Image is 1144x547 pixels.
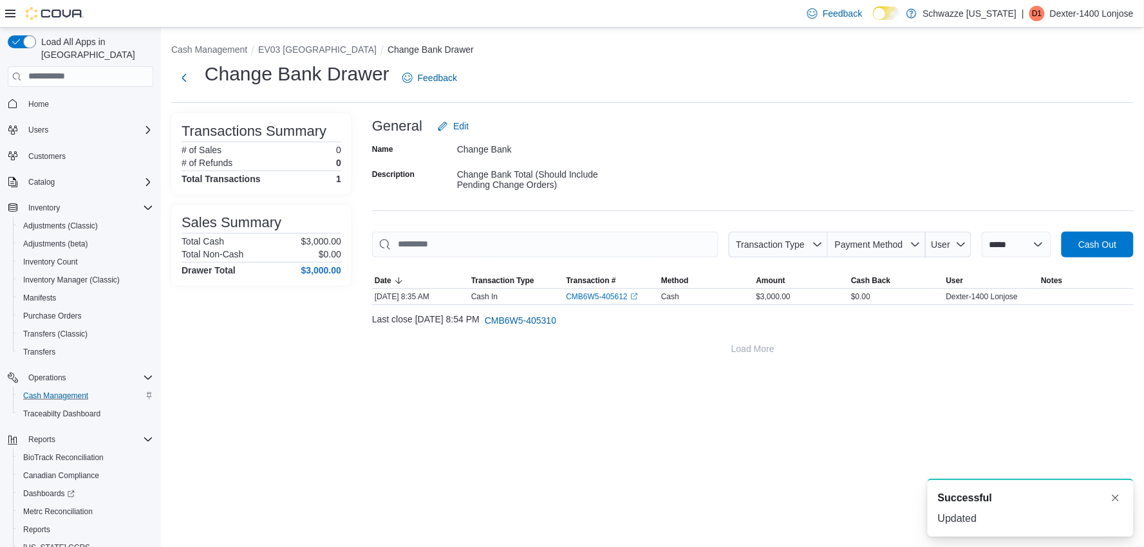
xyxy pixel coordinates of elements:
[182,236,224,246] h6: Total Cash
[23,370,71,385] button: Operations
[23,122,53,138] button: Users
[3,369,158,387] button: Operations
[944,273,1039,288] button: User
[23,275,120,285] span: Inventory Manager (Classic)
[567,275,616,286] span: Transaction #
[18,344,153,360] span: Transfers
[3,147,158,165] button: Customers
[18,344,61,360] a: Transfers
[13,467,158,485] button: Canadian Compliance
[849,289,944,304] div: $0.00
[182,215,281,230] h3: Sales Summary
[802,1,867,26] a: Feedback
[18,308,87,324] a: Purchase Orders
[28,373,66,383] span: Operations
[453,120,469,133] span: Edit
[18,272,153,288] span: Inventory Manager (Classic)
[18,236,93,252] a: Adjustments (beta)
[372,144,393,154] label: Name
[18,450,153,465] span: BioTrack Reconciliation
[457,164,630,190] div: Change Bank Total (Should Include Pending Change Orders)
[13,217,158,235] button: Adjustments (Classic)
[23,257,78,267] span: Inventory Count
[485,314,556,327] span: CMB6W5-405310
[18,406,153,422] span: Traceabilty Dashboard
[182,158,232,168] h6: # of Refunds
[567,292,638,302] a: CMB6W5-405612External link
[375,275,391,286] span: Date
[938,511,1123,526] div: Updated
[851,275,890,286] span: Cash Back
[18,468,153,483] span: Canadian Compliance
[926,232,971,257] button: User
[18,254,83,270] a: Inventory Count
[471,292,498,302] p: Cash In
[23,96,153,112] span: Home
[823,7,862,20] span: Feedback
[873,6,900,20] input: Dark Mode
[13,289,158,307] button: Manifests
[336,158,341,168] p: 0
[171,65,197,91] button: Next
[18,290,61,306] a: Manifests
[372,336,1134,362] button: Load More
[28,99,49,109] span: Home
[630,293,638,301] svg: External link
[13,485,158,503] a: Dashboards
[28,125,48,135] span: Users
[182,174,261,184] h4: Total Transactions
[18,406,106,422] a: Traceabilty Dashboard
[18,236,153,252] span: Adjustments (beta)
[3,121,158,139] button: Users
[946,292,1018,302] span: Dexter-1400 Lonjose
[13,271,158,289] button: Inventory Manager (Classic)
[301,265,341,275] h4: $3,000.00
[23,409,100,419] span: Traceabilty Dashboard
[18,486,80,501] a: Dashboards
[18,290,153,306] span: Manifests
[28,151,66,162] span: Customers
[731,342,774,355] span: Load More
[18,388,93,403] a: Cash Management
[372,118,422,134] h3: General
[835,239,903,250] span: Payment Method
[661,292,679,302] span: Cash
[1050,6,1134,21] p: Dexter-1400 Lonjose
[23,239,88,249] span: Adjustments (beta)
[182,265,236,275] h4: Drawer Total
[388,44,474,55] button: Change Bank Drawer
[736,239,805,250] span: Transaction Type
[18,272,125,288] a: Inventory Manager (Classic)
[1108,490,1123,506] button: Dismiss toast
[36,35,153,61] span: Load All Apps in [GEOGRAPHIC_DATA]
[1029,6,1045,21] div: Dexter-1400 Lonjose
[18,218,153,234] span: Adjustments (Classic)
[23,524,50,535] span: Reports
[754,273,849,288] button: Amount
[18,450,109,465] a: BioTrack Reconciliation
[433,113,474,139] button: Edit
[23,293,56,303] span: Manifests
[3,173,158,191] button: Catalog
[336,145,341,155] p: 0
[13,521,158,539] button: Reports
[3,199,158,217] button: Inventory
[661,275,689,286] span: Method
[205,61,389,87] h1: Change Bank Drawer
[319,249,341,259] p: $0.00
[564,273,659,288] button: Transaction #
[3,431,158,449] button: Reports
[23,221,98,231] span: Adjustments (Classic)
[336,174,341,184] h4: 1
[23,200,153,216] span: Inventory
[23,200,65,216] button: Inventory
[756,275,785,286] span: Amount
[23,432,153,447] span: Reports
[18,388,153,403] span: Cash Management
[457,139,630,154] div: Change Bank
[480,308,561,333] button: CMB6W5-405310
[23,311,82,321] span: Purchase Orders
[171,44,247,55] button: Cash Management
[938,490,1123,506] div: Notification
[23,391,88,401] span: Cash Management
